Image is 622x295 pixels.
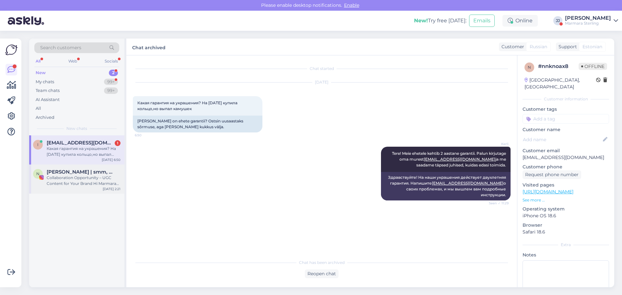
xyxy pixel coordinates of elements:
div: [GEOGRAPHIC_DATA], [GEOGRAPHIC_DATA] [524,77,596,90]
p: iPhone OS 18.6 [523,212,609,219]
p: Visited pages [523,182,609,188]
a: [EMAIL_ADDRESS][DOMAIN_NAME] [424,157,495,162]
p: Browser [523,222,609,229]
div: Web [67,57,78,65]
span: Tere! Meie ehetele kehtib 2 aastane garantii. Palun kirjutage oma murest ja me saadame täpsed juh... [392,151,507,167]
div: Support [556,43,577,50]
button: Emails [469,15,495,27]
span: Kerli [484,142,509,146]
a: [PERSON_NAME]Marmara Sterling [565,16,618,26]
div: Socials [103,57,119,65]
span: Какая гарантия на украшения? На [DATE] купила кольцо,но выпал камушек [137,100,238,111]
div: New [36,70,46,76]
img: Askly Logo [5,44,17,56]
div: Archived [36,114,54,121]
div: [PERSON_NAME] [565,16,611,21]
div: All [34,57,42,65]
input: Add a tag [523,114,609,124]
span: Estonian [582,43,602,50]
div: 99+ [104,79,118,85]
div: 2 [109,70,118,76]
span: i [37,142,39,147]
span: Offline [579,63,607,70]
span: Seen ✓ 11:29 [484,201,509,206]
p: Customer email [523,147,609,154]
span: NATALIA | smm, content creator & ugc [47,169,114,175]
span: Search customers [40,44,81,51]
div: Request phone number [523,170,581,179]
p: Customer phone [523,164,609,170]
p: Customer tags [523,106,609,113]
div: Chat started [133,66,511,72]
a: [EMAIL_ADDRESS][DOMAIN_NAME] [432,181,503,186]
div: # nnknoax8 [538,62,579,70]
div: Online [502,15,538,27]
span: n [528,65,531,70]
div: [PERSON_NAME] on ehete garantii? Ostsin uusaastaks sõrmuse, aga [PERSON_NAME] kukkus välja. [133,116,262,132]
div: [DATE] 6:50 [102,157,121,162]
div: Extra [523,242,609,248]
div: Marmara Sterling [565,21,611,26]
span: icegerl@inbox.lv [47,140,114,146]
b: New! [414,17,428,24]
a: [URL][DOMAIN_NAME] [523,189,573,195]
div: Customer information [523,96,609,102]
div: Try free [DATE]: [414,17,466,25]
span: 6:50 [135,133,159,138]
p: Customer name [523,126,609,133]
p: Safari 18.6 [523,229,609,235]
div: AI Assistant [36,96,60,103]
label: Chat archived [132,42,166,51]
div: All [36,105,41,112]
div: JJ [553,16,562,25]
div: Collaboration Opportunity – UGC Content for Your Brand Hi Marmara Sterling Team, My name is [PERS... [47,175,121,187]
p: Notes [523,252,609,258]
p: [EMAIL_ADDRESS][DOMAIN_NAME] [523,154,609,161]
div: My chats [36,79,54,85]
div: [DATE] 2:21 [103,187,121,191]
div: 99+ [104,87,118,94]
span: New chats [66,126,87,131]
span: N [36,171,40,176]
div: Какая гарантия на украшения? На [DATE] купила кольцо,но выпал камушек [47,146,121,157]
span: Chat has been archived [299,260,345,266]
p: See more ... [523,197,609,203]
div: Reopen chat [305,269,339,278]
span: Enable [342,2,361,8]
div: Здравствуйте! На наши украшения действует двухлетняя гарантия. Напишите о своих проблемах, и мы в... [381,172,511,200]
span: Russian [530,43,547,50]
div: [DATE] [133,79,511,85]
input: Add name [523,136,602,143]
p: Operating system [523,206,609,212]
div: Team chats [36,87,60,94]
div: 1 [115,140,121,146]
div: Customer [499,43,524,50]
